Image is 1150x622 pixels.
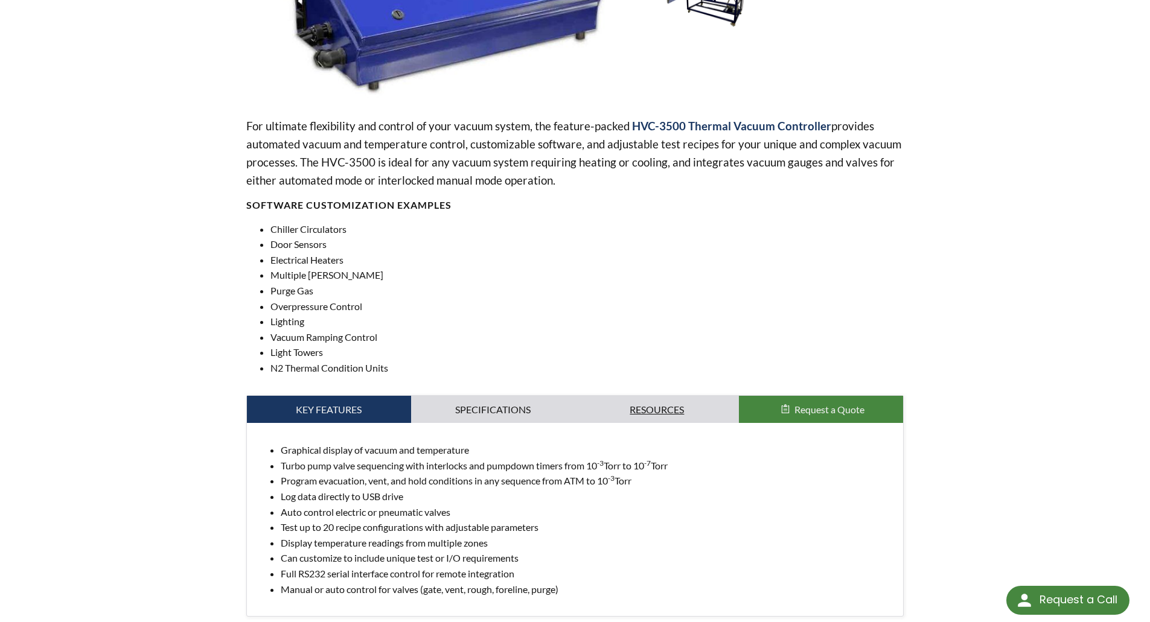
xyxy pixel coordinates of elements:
[281,519,894,535] li: Test up to 20 recipe configurations with adjustable parameters
[794,404,864,415] span: Request a Quote
[644,459,651,468] sup: -7
[270,344,904,360] li: Light Towers
[270,267,904,283] li: Multiple [PERSON_NAME]
[597,459,604,468] sup: -3
[1015,591,1034,610] img: round button
[281,566,894,582] li: Full RS232 serial interface control for remote integration
[270,329,904,345] li: Vacuum Ramping Control
[281,535,894,551] li: Display temperature readings from multiple zones
[281,489,894,504] li: Log data directly to USB drive
[270,299,904,314] li: Overpressure Control
[632,119,831,133] strong: HVC-3500 Thermal Vacuum Controller
[270,283,904,299] li: Purge Gas
[270,221,904,237] li: Chiller Circulators
[1006,586,1129,615] div: Request a Call
[270,314,904,329] li: Lighting
[270,360,904,376] li: N2 Thermal Condition Units
[246,199,904,212] h4: SOFTWARE CUSTOMIZATION EXAMPLES
[247,396,411,424] a: Key Features
[281,582,894,597] li: Manual or auto control for valves (gate, vent, rough, foreline, purge)
[281,442,894,458] li: Graphical display of vacuum and temperature
[270,252,904,268] li: Electrical Heaters
[281,504,894,520] li: Auto control electric or pneumatic valves
[739,396,903,424] button: Request a Quote
[281,550,894,566] li: Can customize to include unique test or I/O requirements
[575,396,740,424] a: Resources
[1040,586,1117,614] div: Request a Call
[411,396,575,424] a: Specifications
[281,458,894,474] li: Turbo pump valve sequencing with interlocks and pumpdown timers from 10 Torr to 10 Torr
[246,117,904,189] p: For ultimate flexibility and control of your vacuum system, the feature-packed provides automated...
[608,474,615,483] sup: -3
[270,236,904,252] li: Door Sensors
[281,473,894,489] li: Program evacuation, vent, and hold conditions in any sequence from ATM to 10 Torr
